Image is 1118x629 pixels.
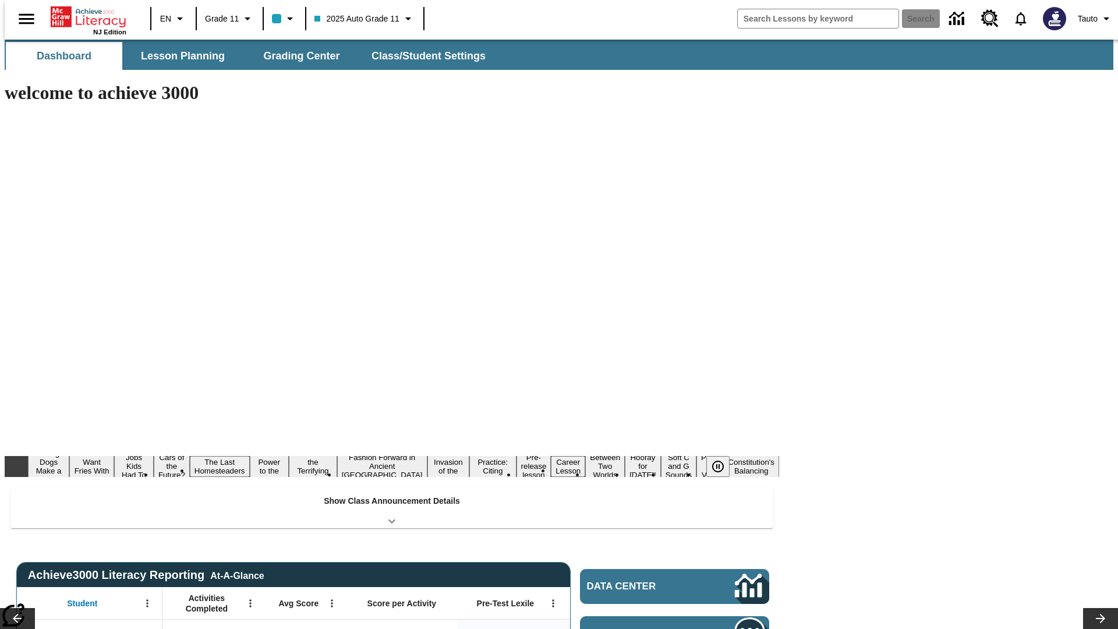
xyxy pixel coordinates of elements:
span: Avg Score [278,598,319,609]
button: Open Menu [242,595,259,612]
a: Home [51,5,126,29]
button: Class/Student Settings [362,42,495,70]
button: Slide 16 Point of View [696,451,723,481]
button: Slide 2 Do You Want Fries With That? [69,447,114,486]
span: Achieve3000 Literacy Reporting [28,568,264,582]
button: Pause [706,456,730,477]
span: 2025 Auto Grade 11 [314,13,399,25]
span: Student [67,598,97,609]
button: Slide 17 The Constitution's Balancing Act [723,447,779,486]
img: Avatar [1043,7,1066,30]
span: Activities Completed [168,593,245,614]
button: Select a new avatar [1036,3,1073,34]
div: SubNavbar [5,40,1113,70]
a: Notifications [1006,3,1036,34]
input: search field [738,9,898,28]
button: Slide 10 Mixed Practice: Citing Evidence [469,447,516,486]
button: Slide 15 Soft C and G Sounds [661,451,696,481]
div: Pause [706,456,741,477]
span: EN [160,13,171,25]
div: Show Class Announcement Details [10,488,773,528]
button: Open Menu [323,595,341,612]
div: Home [51,4,126,36]
button: Slide 6 Solar Power to the People [250,447,289,486]
button: Language: EN, Select a language [155,8,192,29]
button: Slide 1 Diving Dogs Make a Splash [28,447,69,486]
div: At-A-Glance [210,568,264,581]
button: Lesson carousel, Next [1083,608,1118,629]
button: Grading Center [243,42,360,70]
a: Data Center [942,3,974,35]
button: Slide 7 Attack of the Terrifying Tomatoes [289,447,337,486]
button: Open side menu [9,2,44,36]
button: Profile/Settings [1073,8,1118,29]
button: Slide 11 Pre-release lesson [516,451,551,481]
button: Slide 14 Hooray for Constitution Day! [625,451,661,481]
button: Slide 13 Between Two Worlds [585,451,625,481]
button: Slide 5 The Last Homesteaders [190,456,250,477]
button: Slide 4 Cars of the Future? [154,451,190,481]
p: Show Class Announcement Details [324,495,460,507]
button: Grade: Grade 11, Select a grade [200,8,259,29]
div: SubNavbar [5,42,496,70]
h1: welcome to achieve 3000 [5,82,779,104]
span: NJ Edition [93,29,126,36]
button: Dashboard [6,42,122,70]
a: Data Center [580,569,769,604]
span: Pre-Test Lexile [477,598,535,609]
span: Tauto [1078,13,1098,25]
span: Grade 11 [205,13,239,25]
button: Open Menu [139,595,156,612]
span: Data Center [587,581,696,592]
button: Slide 3 Dirty Jobs Kids Had To Do [114,443,154,490]
button: Class: 2025 Auto Grade 11, Select your class [310,8,419,29]
button: Open Menu [544,595,562,612]
button: Slide 12 Career Lesson [551,456,585,477]
span: Score per Activity [367,598,437,609]
button: Class color is light blue. Change class color [267,8,302,29]
button: Lesson Planning [125,42,241,70]
button: Slide 8 Fashion Forward in Ancient Rome [337,451,427,481]
button: Slide 9 The Invasion of the Free CD [427,447,470,486]
a: Resource Center, Will open in new tab [974,3,1006,34]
